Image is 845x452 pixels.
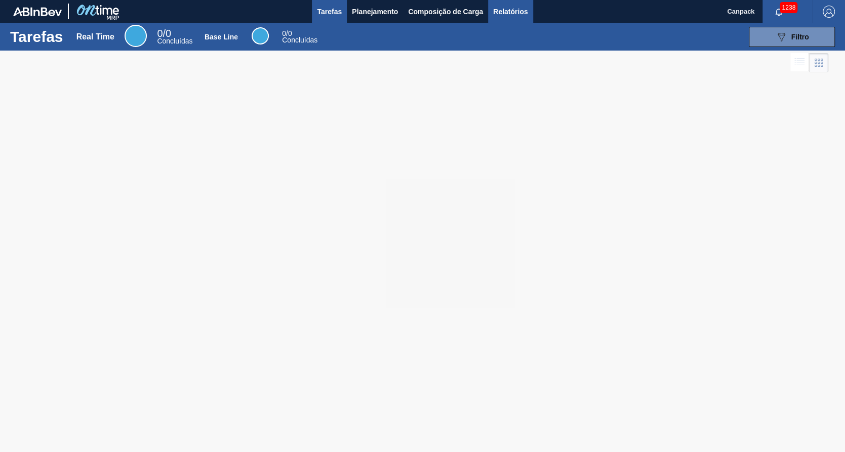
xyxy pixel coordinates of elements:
span: Composição de Carga [408,6,483,18]
span: / 0 [157,28,171,39]
button: Filtro [749,27,835,47]
span: Relatórios [493,6,528,18]
span: Concluídas [282,36,317,44]
h1: Tarefas [10,31,63,42]
div: Base Line [282,30,317,43]
div: Real Time [157,29,192,44]
img: TNhmsLtSVTkK8tSr43FrP2fwEKptu5GPRR3wAAAABJRU5ErkJggg== [13,7,62,16]
span: Filtro [791,33,809,41]
span: 1238 [780,2,797,13]
div: Base Line [252,27,269,44]
button: Notificações [762,5,795,19]
span: 0 [282,29,286,37]
div: Real Time [125,25,147,47]
span: Planejamento [352,6,398,18]
div: Real Time [76,32,114,41]
span: Concluídas [157,37,192,45]
span: / 0 [282,29,292,37]
img: Logout [823,6,835,18]
div: Base Line [205,33,238,41]
span: 0 [157,28,163,39]
span: Tarefas [317,6,342,18]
